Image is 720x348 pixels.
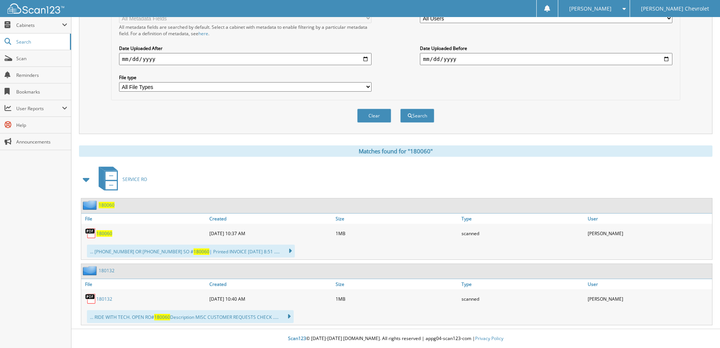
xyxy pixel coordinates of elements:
a: Size [334,214,460,224]
span: Scan [16,55,67,62]
a: Type [460,214,586,224]
a: Privacy Policy [475,335,503,342]
a: Created [207,279,334,289]
a: Type [460,279,586,289]
div: All metadata fields are searched by default. Select a cabinet with metadata to enable filtering b... [119,24,372,37]
span: Help [16,122,67,128]
label: File type [119,74,372,81]
div: scanned [460,226,586,241]
div: [DATE] 10:40 AM [207,291,334,306]
span: Search [16,39,66,45]
img: folder2.png [83,266,99,275]
a: 180060 [96,230,112,237]
a: User [586,214,712,224]
a: here [198,30,208,37]
a: 180132 [99,267,115,274]
span: [PERSON_NAME] [569,6,612,11]
span: Cabinets [16,22,62,28]
button: Search [400,109,434,123]
img: PDF.png [85,228,96,239]
img: PDF.png [85,293,96,304]
input: end [420,53,672,65]
iframe: Chat Widget [682,312,720,348]
img: scan123-logo-white.svg [8,3,64,14]
div: [PERSON_NAME] [586,226,712,241]
div: [PERSON_NAME] [586,291,712,306]
a: File [81,214,207,224]
div: 1MB [334,226,460,241]
a: Created [207,214,334,224]
div: Matches found for "180060" [79,145,712,157]
label: Date Uploaded After [119,45,372,51]
input: start [119,53,372,65]
span: Announcements [16,139,67,145]
span: SERVICE RO [122,176,147,183]
a: 180132 [96,296,112,302]
div: 1MB [334,291,460,306]
div: © [DATE]-[DATE] [DOMAIN_NAME]. All rights reserved | appg04-scan123-com | [71,329,720,348]
span: Reminders [16,72,67,78]
a: Size [334,279,460,289]
div: ... [PHONE_NUMBER] OR [PHONE_NUMBER] SO # | Printed INVOICE [DATE] 8:51 ..... [87,245,295,257]
div: scanned [460,291,586,306]
div: ... RIDE WITH TECH. OPEN RO# Description MISC CUSTOMER REQUESTS CHECK ..... [87,310,294,323]
a: User [586,279,712,289]
span: User Reports [16,105,62,112]
span: Scan123 [288,335,306,342]
div: [DATE] 10:37 AM [207,226,334,241]
span: 180060 [194,248,209,255]
img: folder2.png [83,200,99,210]
button: Clear [357,109,391,123]
span: [PERSON_NAME] Chevrolet [641,6,709,11]
a: File [81,279,207,289]
a: 180060 [99,202,115,208]
a: SERVICE RO [94,164,147,194]
label: Date Uploaded Before [420,45,672,51]
span: Bookmarks [16,89,67,95]
span: 180060 [154,314,170,320]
